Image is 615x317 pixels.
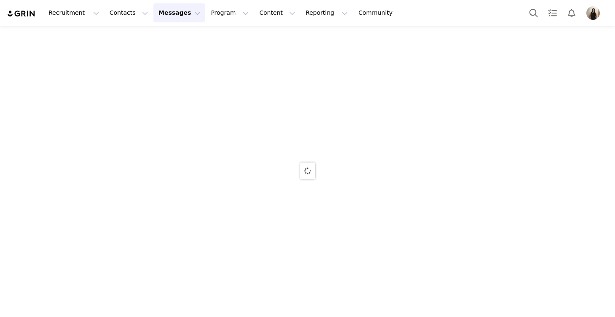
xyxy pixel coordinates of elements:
[153,3,205,22] button: Messages
[562,3,581,22] button: Notifications
[7,10,36,18] img: grin logo
[105,3,153,22] button: Contacts
[301,3,353,22] button: Reporting
[206,3,254,22] button: Program
[586,6,600,20] img: a9acc4c8-4825-4f76-9f85-d9ef616c421b.jpg
[43,3,104,22] button: Recruitment
[581,6,608,20] button: Profile
[254,3,300,22] button: Content
[524,3,543,22] button: Search
[543,3,562,22] a: Tasks
[353,3,401,22] a: Community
